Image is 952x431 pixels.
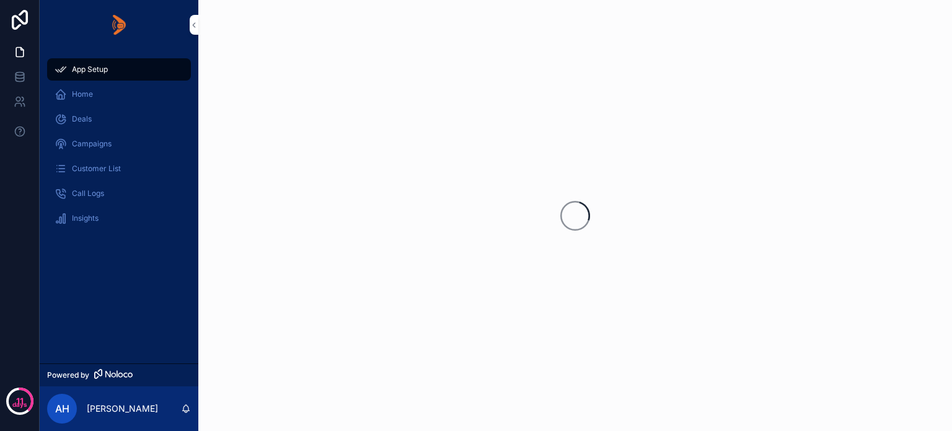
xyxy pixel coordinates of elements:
[72,189,104,198] span: Call Logs
[40,50,198,246] div: scrollable content
[72,114,92,124] span: Deals
[47,370,89,380] span: Powered by
[47,83,191,105] a: Home
[72,213,99,223] span: Insights
[112,15,126,35] img: App logo
[47,108,191,130] a: Deals
[72,164,121,174] span: Customer List
[47,182,191,205] a: Call Logs
[72,89,93,99] span: Home
[47,207,191,229] a: Insights
[87,402,158,415] p: [PERSON_NAME]
[12,400,27,410] p: days
[16,395,24,407] p: 11
[47,158,191,180] a: Customer List
[55,401,69,416] span: AH
[40,363,198,386] a: Powered by
[72,64,108,74] span: App Setup
[47,58,191,81] a: App Setup
[72,139,112,149] span: Campaigns
[47,133,191,155] a: Campaigns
